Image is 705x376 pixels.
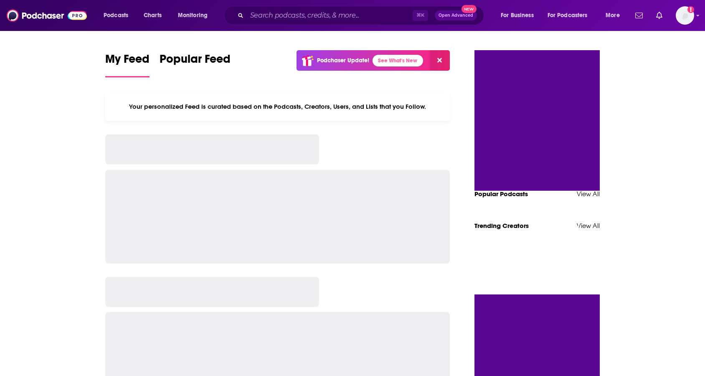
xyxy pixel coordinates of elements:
span: My Feed [105,52,150,71]
span: Charts [144,10,162,21]
img: Podchaser - Follow, Share and Rate Podcasts [7,8,87,23]
img: User Profile [676,6,694,25]
div: Search podcasts, credits, & more... [232,6,492,25]
button: Show profile menu [676,6,694,25]
span: For Podcasters [548,10,588,21]
span: More [606,10,620,21]
button: Open AdvancedNew [435,10,477,20]
span: New [462,5,477,13]
button: open menu [600,9,630,22]
span: Popular Feed [160,52,231,71]
span: For Business [501,10,534,21]
span: Open Advanced [439,13,473,18]
span: Logged in as jbleiche [676,6,694,25]
button: open menu [172,9,218,22]
a: Show notifications dropdown [632,8,646,23]
a: Popular Podcasts [474,190,528,198]
a: View All [577,190,600,198]
button: open menu [542,9,600,22]
a: My Feed [105,52,150,77]
p: Podchaser Update! [317,57,369,64]
input: Search podcasts, credits, & more... [247,9,413,22]
button: open menu [98,9,139,22]
a: Popular Feed [160,52,231,77]
svg: Add a profile image [687,6,694,13]
button: open menu [495,9,544,22]
a: See What's New [373,55,423,67]
a: Show notifications dropdown [653,8,666,23]
div: Your personalized Feed is curated based on the Podcasts, Creators, Users, and Lists that you Follow. [105,92,450,121]
span: ⌘ K [413,10,428,21]
span: Podcasts [104,10,128,21]
a: View All [577,222,600,230]
a: Trending Creators [474,222,529,230]
span: Monitoring [178,10,208,21]
a: Charts [138,9,167,22]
